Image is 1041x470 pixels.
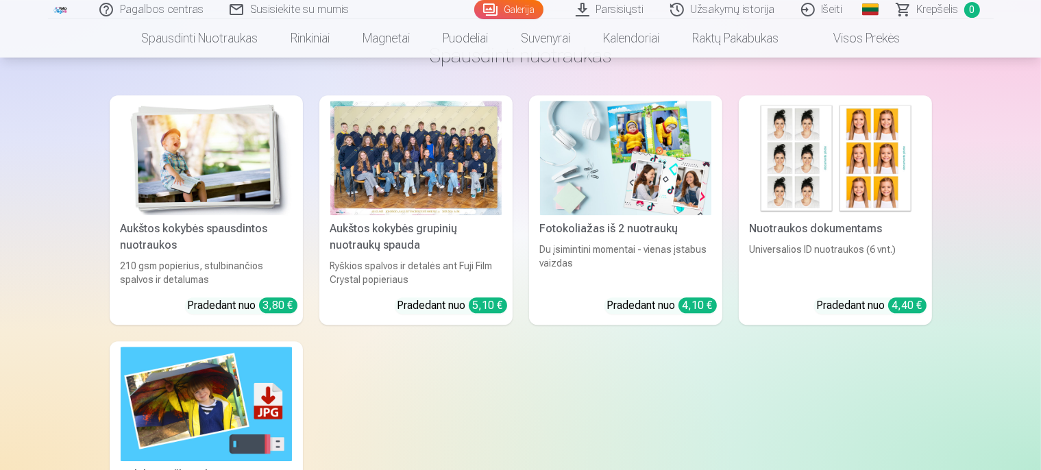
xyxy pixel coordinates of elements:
img: Didelės raiškos skaitmeninė nuotrauka JPG formatu [121,347,292,461]
div: Pradedant nuo [188,297,297,314]
div: Pradedant nuo [817,297,927,314]
div: Nuotraukos dokumentams [744,221,927,237]
a: Magnetai [346,19,426,58]
a: Rinkiniai [274,19,346,58]
a: Suvenyrai [504,19,587,58]
a: Fotokoliažas iš 2 nuotraukųFotokoliažas iš 2 nuotraukųDu įsimintini momentai - vienas įstabus vai... [529,95,722,325]
a: Raktų pakabukas [676,19,795,58]
a: Aukštos kokybės spausdintos nuotraukos Aukštos kokybės spausdintos nuotraukos210 gsm popierius, s... [110,95,303,325]
a: Aukštos kokybės grupinių nuotraukų spaudaRyškios spalvos ir detalės ant Fuji Film Crystal popieri... [319,95,513,325]
div: 3,80 € [259,297,297,313]
a: Visos prekės [795,19,916,58]
span: Krepšelis [917,1,959,18]
a: Kalendoriai [587,19,676,58]
div: Fotokoliažas iš 2 nuotraukų [535,221,717,237]
div: Pradedant nuo [607,297,717,314]
div: Du įsimintini momentai - vienas įstabus vaizdas [535,243,717,286]
div: Pradedant nuo [397,297,507,314]
div: 4,40 € [888,297,927,313]
img: /fa2 [53,5,69,14]
a: Nuotraukos dokumentamsNuotraukos dokumentamsUniversalios ID nuotraukos (6 vnt.)Pradedant nuo 4,40 € [739,95,932,325]
span: 0 [964,2,980,18]
div: Ryškios spalvos ir detalės ant Fuji Film Crystal popieriaus [325,259,507,286]
div: Aukštos kokybės grupinių nuotraukų spauda [325,221,507,253]
div: 5,10 € [469,297,507,313]
div: 4,10 € [678,297,717,313]
div: Universalios ID nuotraukos (6 vnt.) [744,243,927,286]
img: Nuotraukos dokumentams [750,101,921,215]
img: Fotokoliažas iš 2 nuotraukų [540,101,711,215]
img: Aukštos kokybės spausdintos nuotraukos [121,101,292,215]
a: Puodeliai [426,19,504,58]
div: Aukštos kokybės spausdintos nuotraukos [115,221,297,253]
a: Spausdinti nuotraukas [125,19,274,58]
div: 210 gsm popierius, stulbinančios spalvos ir detalumas [115,259,297,286]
